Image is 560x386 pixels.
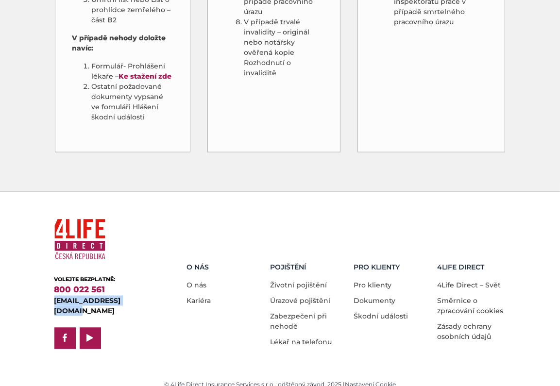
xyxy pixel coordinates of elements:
[187,296,211,305] a: Kariéra
[270,337,332,346] a: Lékař na telefonu
[54,275,156,284] div: VOLEJTE BEZPLATNĚ:
[54,296,121,315] a: [EMAIL_ADDRESS][DOMAIN_NAME]
[92,82,173,122] li: Ostatní požadované dokumenty vypsané ve fomuláři Hlášení škodní události
[244,17,323,78] li: V případě trvalé invalidity – originál nebo notářsky ověřená kopie Rozhodnutí o invaliditě
[270,296,330,305] a: Úrazové pojištění
[437,263,513,271] h5: 4LIFE DIRECT
[270,312,327,331] a: Zabezpečení při nehodě
[92,61,173,82] li: Formulář- Prohlášení lékaře –
[354,296,395,305] a: Dokumenty
[354,312,408,320] a: Škodní události
[119,72,172,81] a: Ke stažení zde
[354,281,391,289] a: Pro klienty
[437,281,501,289] a: 4Life Direct – Svět
[437,296,503,315] a: Směrnice o zpracování cookies
[437,322,492,341] a: Zásady ochrany osobních údajů
[54,215,105,264] img: 4Life Direct Česká republika logo
[354,263,430,271] h5: Pro Klienty
[54,285,105,294] a: 800 022 561
[270,281,327,289] a: Životní pojištění
[72,34,166,52] strong: V případě nehody doložte navíc:
[270,263,346,271] h5: Pojištění
[187,263,263,271] h5: O nás
[187,281,207,289] a: O nás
